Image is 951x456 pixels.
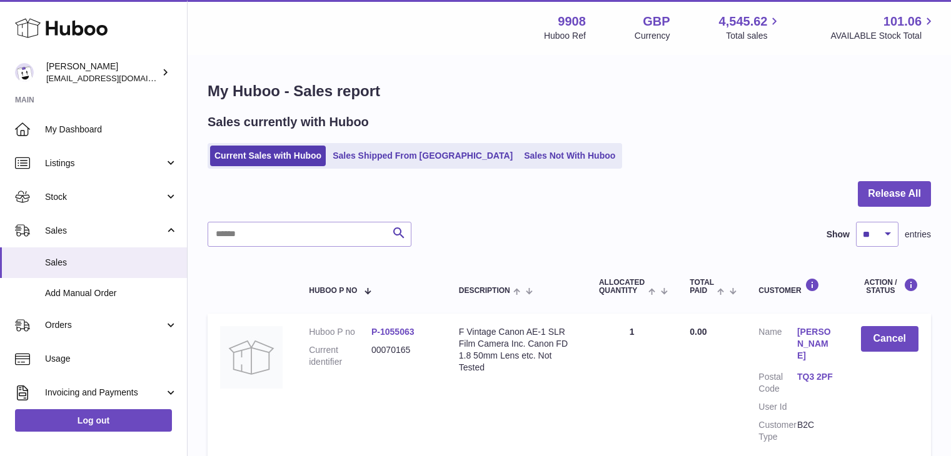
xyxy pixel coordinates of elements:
dt: Customer Type [758,419,797,443]
div: Action / Status [861,278,918,295]
button: Cancel [861,326,918,352]
span: Sales [45,257,178,269]
h2: Sales currently with Huboo [208,114,369,131]
span: 101.06 [883,13,922,30]
dd: 00070165 [371,344,434,368]
span: Stock [45,191,164,203]
span: Huboo P no [309,287,357,295]
dt: Name [758,326,797,365]
a: Sales Shipped From [GEOGRAPHIC_DATA] [328,146,517,166]
label: Show [827,229,850,240]
button: Release All [858,181,931,207]
a: TQ3 2PF [797,371,836,383]
span: 0.00 [690,327,707,337]
a: Current Sales with Huboo [210,146,326,166]
strong: GBP [643,13,670,30]
span: Listings [45,157,164,169]
span: Sales [45,225,164,237]
span: ALLOCATED Quantity [599,279,645,295]
span: entries [905,229,931,240]
span: AVAILABLE Stock Total [830,30,936,42]
strong: 9908 [558,13,586,30]
a: 4,545.62 Total sales [719,13,782,42]
div: Customer [758,278,835,295]
span: Invoicing and Payments [45,387,164,399]
a: P-1055063 [371,327,415,337]
div: F Vintage Canon AE-1 SLR Film Camera Inc. Canon FD 1.8 50mm Lens etc. Not Tested [459,326,574,374]
img: tbcollectables@hotmail.co.uk [15,63,34,82]
a: 101.06 AVAILABLE Stock Total [830,13,936,42]
div: Huboo Ref [544,30,586,42]
span: 4,545.62 [719,13,768,30]
a: [PERSON_NAME] [797,326,836,362]
span: Orders [45,319,164,331]
img: no-photo.jpg [220,326,283,389]
span: Total paid [690,279,714,295]
dt: Huboo P no [309,326,371,338]
h1: My Huboo - Sales report [208,81,931,101]
a: Sales Not With Huboo [520,146,620,166]
span: Description [459,287,510,295]
span: Total sales [726,30,782,42]
dd: B2C [797,419,836,443]
span: My Dashboard [45,124,178,136]
span: Usage [45,353,178,365]
span: Add Manual Order [45,287,178,299]
dt: Postal Code [758,371,797,395]
span: [EMAIL_ADDRESS][DOMAIN_NAME] [46,73,184,83]
dt: Current identifier [309,344,371,368]
a: Log out [15,409,172,432]
div: [PERSON_NAME] [46,61,159,84]
div: Currency [635,30,670,42]
dt: User Id [758,401,797,413]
